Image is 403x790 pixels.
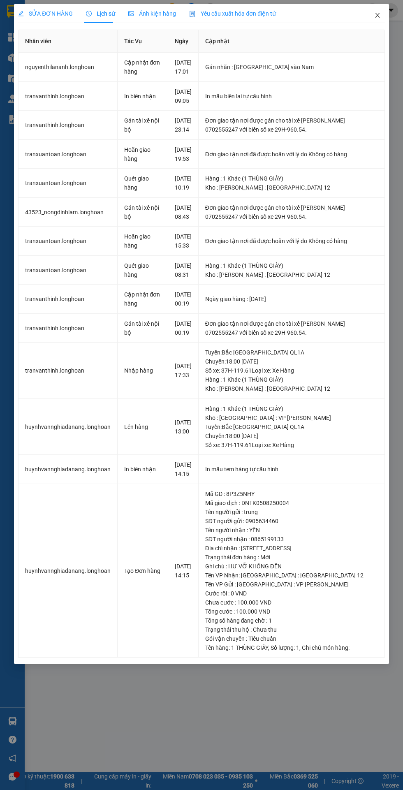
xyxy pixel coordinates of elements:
[205,63,378,72] div: Gán nhãn : [GEOGRAPHIC_DATA] vào Nam
[205,507,378,517] div: Tên người gửi : trung
[124,232,161,250] div: Hoãn giao hàng
[205,498,378,507] div: Mã giao dịch : DNTK0508250004
[124,261,161,279] div: Quét giao hàng
[205,465,378,474] div: In mẫu tem hàng tự cấu hình
[205,319,378,337] div: Đơn giao tận nơi được gán cho tài xế [PERSON_NAME] 0702555247 với biển số xe 29H-960.54.
[205,348,378,375] div: Tuyến : Bắc [GEOGRAPHIC_DATA] QL1A Chuyến: 18:00 [DATE] Số xe: 37H-119.61 Loại xe: Xe Hàng
[205,294,378,303] div: Ngày giao hàng : [DATE]
[205,203,378,221] div: Đơn giao tận nơi được gán cho tài xế [PERSON_NAME] 0702555247 với biển số xe 29H-960.54.
[205,634,378,643] div: Gói vận chuyển : Tiêu chuẩn
[128,10,176,17] span: Ảnh kiện hàng
[124,203,161,221] div: Gán tài xế nội bộ
[205,517,378,526] div: SĐT người gửi : 0905634460
[19,111,118,140] td: tranvanthinh.longhoan
[205,183,378,192] div: Kho : [PERSON_NAME] : [GEOGRAPHIC_DATA] 12
[205,562,378,571] div: Ghi chú : HƯ VỠ KHÔNG ĐỀN
[296,644,299,651] span: 1
[19,455,118,484] td: huynhvannghiadanang.longhoan
[168,30,199,53] th: Ngày
[366,4,389,27] button: Close
[175,460,192,478] div: [DATE] 14:15
[175,361,192,380] div: [DATE] 17:33
[19,484,118,658] td: huynhvannghiadanang.longhoan
[175,203,192,221] div: [DATE] 08:43
[205,535,378,544] div: SĐT người nhận : 0865199133
[19,343,118,399] td: tranvanthinh.longhoan
[189,11,196,17] img: icon
[19,314,118,343] td: tranvanthinh.longhoan
[175,58,192,76] div: [DATE] 17:01
[124,145,161,163] div: Hoãn giao hàng
[175,87,192,105] div: [DATE] 09:05
[124,290,161,308] div: Cập nhật đơn hàng
[118,30,168,53] th: Tác Vụ
[205,616,378,625] div: Tổng số hàng đang chờ : 1
[175,116,192,134] div: [DATE] 23:14
[19,285,118,314] td: tranvanthinh.longhoan
[205,261,378,270] div: Hàng : 1 Khác (1 THÙNG GIẤY)
[19,169,118,198] td: tranxuantoan.longhoan
[175,261,192,279] div: [DATE] 08:31
[175,562,192,580] div: [DATE] 14:15
[124,422,161,431] div: Lên hàng
[205,404,378,413] div: Hàng : 1 Khác (1 THÙNG GIẤY)
[205,607,378,616] div: Tổng cước : 100.000 VND
[124,465,161,474] div: In biên nhận
[205,625,378,634] div: Trạng thái thu hộ : Chưa thu
[18,10,73,17] span: SỬA ĐƠN HÀNG
[18,11,24,16] span: edit
[175,290,192,308] div: [DATE] 00:19
[205,270,378,279] div: Kho : [PERSON_NAME] : [GEOGRAPHIC_DATA] 12
[205,643,378,652] div: Tên hàng: , Số lượng: , Ghi chú món hàng:
[205,174,378,183] div: Hàng : 1 Khác (1 THÙNG GIẤY)
[19,140,118,169] td: tranxuantoan.longhoan
[199,30,385,53] th: Cập nhật
[19,256,118,285] td: tranxuantoan.longhoan
[205,580,378,589] div: Tên VP Gửi : [GEOGRAPHIC_DATA] : VP [PERSON_NAME]
[205,413,378,422] div: Kho : [GEOGRAPHIC_DATA] : VP [PERSON_NAME]
[19,227,118,256] td: tranxuantoan.longhoan
[205,598,378,607] div: Chưa cước : 100.000 VND
[124,366,161,375] div: Nhập hàng
[205,116,378,134] div: Đơn giao tận nơi được gán cho tài xế [PERSON_NAME] 0702555247 với biển số xe 29H-960.54.
[19,30,118,53] th: Nhân viên
[124,58,161,76] div: Cập nhật đơn hàng
[205,544,378,553] div: Địa chỉ nhận : [STREET_ADDRESS]
[175,232,192,250] div: [DATE] 15:33
[86,11,92,16] span: clock-circle
[205,384,378,393] div: Kho : [PERSON_NAME] : [GEOGRAPHIC_DATA] 12
[231,644,268,651] span: 1 THÙNG GIẤY
[19,198,118,227] td: 43523_nongdinhlam.longhoan
[128,11,134,16] span: picture
[205,92,378,101] div: In mẫu biên lai tự cấu hình
[205,589,378,598] div: Cước rồi : 0 VND
[189,10,276,17] span: Yêu cầu xuất hóa đơn điện tử
[205,422,378,449] div: Tuyến : Bắc [GEOGRAPHIC_DATA] QL1A Chuyến: 18:00 [DATE] Số xe: 37H-119.61 Loại xe: Xe Hàng
[86,10,115,17] span: Lịch sử
[175,319,192,337] div: [DATE] 00:19
[19,82,118,111] td: tranvanthinh.longhoan
[205,526,378,535] div: Tên người nhận : YẾN
[124,319,161,337] div: Gán tài xế nội bộ
[205,375,378,384] div: Hàng : 1 Khác (1 THÙNG GIẤY)
[205,553,378,562] div: Trạng thái đơn hàng : Mới
[124,566,161,575] div: Tạo Đơn hàng
[175,418,192,436] div: [DATE] 13:00
[19,399,118,455] td: huynhvannghiadanang.longhoan
[205,571,378,580] div: Tên VP Nhận: [GEOGRAPHIC_DATA] : [GEOGRAPHIC_DATA] 12
[124,116,161,134] div: Gán tài xế nội bộ
[19,53,118,82] td: nguyenthilananh.longhoan
[175,145,192,163] div: [DATE] 19:53
[124,92,161,101] div: In biên nhận
[374,12,381,19] span: close
[205,236,378,246] div: Đơn giao tận nơi đã được hoãn với lý do Không có hàng
[205,489,378,498] div: Mã GD : 8P3Z5NHY
[124,174,161,192] div: Quét giao hàng
[205,150,378,159] div: Đơn giao tận nơi đã được hoãn với lý do Không có hàng
[175,174,192,192] div: [DATE] 10:19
